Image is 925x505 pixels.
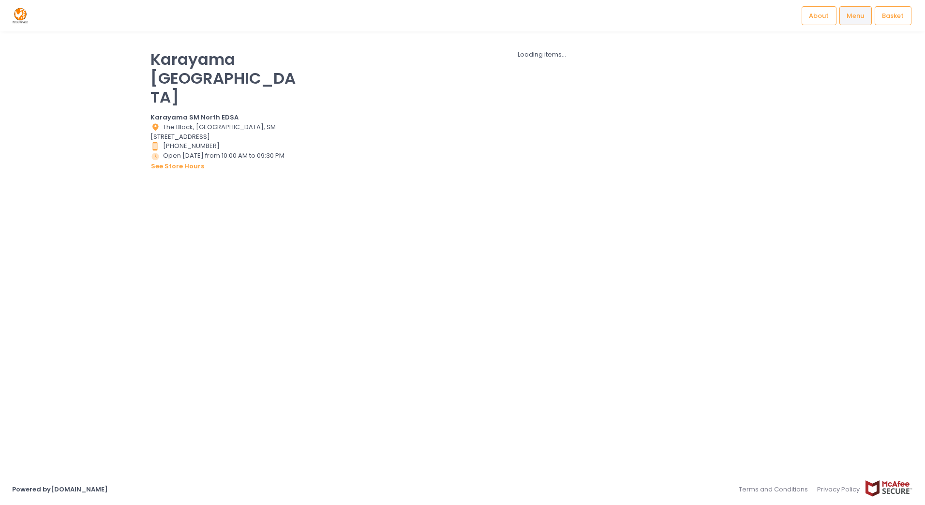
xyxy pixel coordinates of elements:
p: Karayama [GEOGRAPHIC_DATA] [150,50,298,106]
span: Basket [882,11,904,21]
span: About [809,11,829,21]
img: mcafee-secure [865,480,913,497]
div: [PHONE_NUMBER] [150,141,298,151]
a: Privacy Policy [813,480,865,499]
img: logo [12,7,29,24]
div: The Block, [GEOGRAPHIC_DATA], SM [STREET_ADDRESS] [150,122,298,142]
b: Karayama SM North EDSA [150,113,239,122]
a: Terms and Conditions [739,480,813,499]
div: Loading items... [310,50,775,59]
div: Open [DATE] from 10:00 AM to 09:30 PM [150,151,298,171]
button: see store hours [150,161,205,172]
a: Powered by[DOMAIN_NAME] [12,485,108,494]
span: Menu [847,11,864,21]
a: About [802,6,836,25]
a: Menu [839,6,872,25]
